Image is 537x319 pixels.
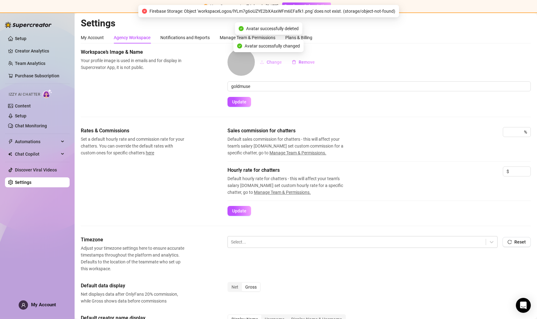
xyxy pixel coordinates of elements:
span: thunderbolt [8,139,13,144]
span: Default hourly rate for chatters - this will affect your team’s salary [DOMAIN_NAME] set custom h... [227,175,352,196]
span: user [21,303,26,308]
button: Change [255,57,287,67]
span: Avatar successfully deleted [246,25,299,32]
span: Your profile image is used in emails and for display in Supercreator App, it is not public. [81,57,185,71]
span: Purchase Subscription [284,4,329,9]
div: segmented control [227,282,261,292]
span: Firebase Storage: Object 'workspaceLogos/lYLm7g6oUZYE2bXAsxWFm6EFafk1.png' does not exist. (stora... [149,8,395,15]
a: Purchase Subscription [282,4,331,9]
span: Timezone [81,236,185,244]
img: Chat Copilot [8,152,12,156]
span: reload [507,240,512,244]
span: check-circle [237,43,242,48]
div: Gross [242,283,260,291]
span: Manage Team & Permissions. [269,150,326,155]
span: close-circle [142,9,147,14]
span: Hourly rate for chatters [227,166,352,174]
span: Chat Copilot [15,149,59,159]
a: Content [15,103,31,108]
a: Team Analytics [15,61,45,66]
span: Change [267,60,282,65]
img: logo-BBDzfeDw.svg [5,22,52,28]
span: Your Supercreator Trial ends [DATE]. [210,4,280,9]
span: upload [260,60,264,64]
div: Plans & Billing [285,34,312,41]
div: Notifications and Reports [160,34,210,41]
button: Purchase Subscription [282,2,331,10]
span: Workspace’s Image & Name [81,48,185,56]
a: Setup [15,36,26,41]
span: Sales commission for chatters [227,127,352,134]
span: Update [232,99,246,104]
span: Automations [15,137,59,147]
a: Creator Analytics [15,46,65,56]
h2: Settings [81,17,531,29]
div: Net [228,283,242,291]
div: Manage Team & Permissions [220,34,275,41]
button: Reset [503,237,531,247]
span: Avatar successfully changed [245,43,300,49]
span: exclamation-circle [204,4,208,8]
span: Update [232,208,246,213]
button: Remove [287,57,320,67]
div: My Account [81,34,104,41]
a: Settings [15,180,31,185]
div: Agency Workspace [114,34,150,41]
span: here [146,150,154,155]
div: Open Intercom Messenger [516,298,531,313]
a: Chat Monitoring [15,123,47,128]
a: Discover Viral Videos [15,167,57,172]
img: AI Chatter [43,89,52,98]
span: Default data display [81,282,185,289]
span: Reset [514,239,526,244]
span: Default sales commission for chatters - this will affect your team’s salary [DOMAIN_NAME] set cus... [227,136,352,156]
span: Net displays data after OnlyFans 20% commission, while Gross shows data before commissions [81,291,185,304]
span: Rates & Commissions [81,127,185,134]
span: check-circle [239,26,244,31]
input: Enter name [227,81,531,91]
span: Manage Team & Permissions. [254,190,311,195]
span: Adjust your timezone settings here to ensure accurate timestamps throughout the platform and anal... [81,245,185,272]
span: Remove [299,60,315,65]
a: Setup [15,113,26,118]
span: Set a default hourly rate and commission rate for your chatters. You can override the default rat... [81,136,185,156]
span: Izzy AI Chatter [9,92,40,98]
span: My Account [31,302,56,308]
button: Update [227,206,251,216]
button: Update [227,97,251,107]
span: delete [292,60,296,64]
a: Purchase Subscription [15,73,59,78]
